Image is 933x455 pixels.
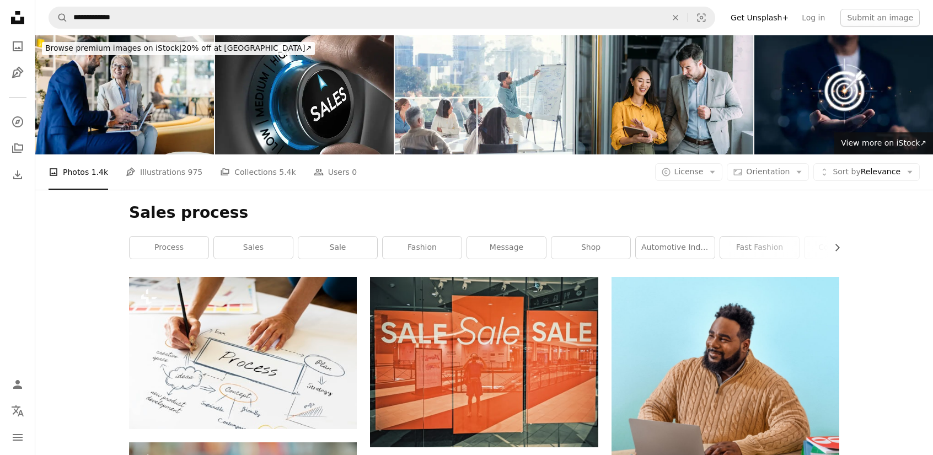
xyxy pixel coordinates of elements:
[551,237,630,259] a: shop
[214,237,293,259] a: sales
[833,167,900,178] span: Relevance
[7,426,29,448] button: Menu
[833,167,860,176] span: Sort by
[834,132,933,154] a: View more on iStock↗
[7,137,29,159] a: Collections
[841,138,926,147] span: View more on iStock ↗
[49,7,68,28] button: Search Unsplash
[298,237,377,259] a: sale
[805,237,883,259] a: consumption
[7,62,29,84] a: Illustrations
[727,163,809,181] button: Orientation
[45,44,181,52] span: Browse premium images on iStock |
[35,35,214,154] img: Senior businesswoman and male colleague
[663,7,688,28] button: Clear
[129,277,357,429] img: Marketing process sketch on a paper
[188,166,203,178] span: 975
[813,163,920,181] button: Sort byRelevance
[370,357,598,367] a: A store window with a sale sign on it
[655,163,723,181] button: License
[215,35,394,154] img: Sales Strategy Concept Image
[795,9,832,26] a: Log in
[7,400,29,422] button: Language
[49,7,715,29] form: Find visuals sitewide
[754,35,933,154] img: Business growth and marketing target concepts. Businessman hands show goals and target for growin...
[130,237,208,259] a: process
[220,154,296,190] a: Collections 5.4k
[45,44,312,52] span: 20% off at [GEOGRAPHIC_DATA] ↗
[35,35,321,62] a: Browse premium images on iStock|20% off at [GEOGRAPHIC_DATA]↗
[575,35,753,154] img: Making decision on the move
[129,203,839,223] h1: Sales process
[636,237,715,259] a: automotive industry
[840,9,920,26] button: Submit an image
[352,166,357,178] span: 0
[827,237,839,259] button: scroll list to the right
[7,164,29,186] a: Download History
[314,154,357,190] a: Users 0
[720,237,799,259] a: fast fashion
[746,167,790,176] span: Orientation
[7,111,29,133] a: Explore
[7,35,29,57] a: Photos
[370,277,598,447] img: A store window with a sale sign on it
[467,237,546,259] a: message
[129,348,357,358] a: Marketing process sketch on a paper
[674,167,704,176] span: License
[688,7,715,28] button: Visual search
[395,35,573,154] img: Business people watching a presentation on the whiteboard.
[126,154,202,190] a: Illustrations 975
[279,166,296,178] span: 5.4k
[724,9,795,26] a: Get Unsplash+
[383,237,462,259] a: fashion
[7,373,29,395] a: Log in / Sign up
